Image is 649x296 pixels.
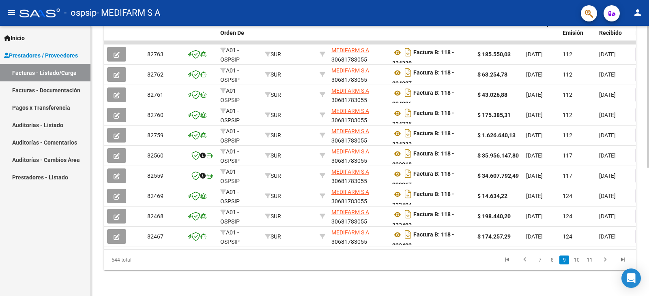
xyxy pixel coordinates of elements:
span: 124 [563,213,572,219]
i: Descargar documento [403,147,413,160]
span: - MEDIFARM S A [97,4,160,22]
strong: $ 14.634,22 [477,193,507,199]
span: [DATE] [526,172,543,179]
span: [DATE] [599,132,616,138]
i: Descargar documento [403,46,413,59]
i: Descargar documento [403,86,413,99]
strong: Factura B: 118 - 224335 [392,110,454,128]
div: 30681783055 [331,66,386,83]
span: [DATE] [526,92,543,98]
div: Open Intercom Messenger [621,268,641,288]
i: Descargar documento [403,106,413,119]
strong: Factura B: 118 - 222402 [392,232,454,249]
span: 117 [563,152,572,159]
span: SUR [265,71,281,78]
span: [DATE] [599,51,616,57]
i: Descargar documento [403,208,413,221]
span: 112 [563,112,572,118]
strong: $ 174.257,29 [477,233,511,240]
span: SUR [265,112,281,118]
span: MEDIFARM S A [331,229,369,236]
span: 124 [563,233,572,240]
span: A01 - OSPSIP [220,87,240,103]
span: MEDIFARM S A [331,168,369,175]
div: 30681783055 [331,228,386,245]
span: SUR [265,152,281,159]
span: [DATE] [599,152,616,159]
span: MEDIFARM S A [331,189,369,195]
datatable-header-cell: ID [144,15,185,51]
a: go to next page [597,256,613,264]
div: 30681783055 [331,187,386,204]
datatable-header-cell: Facturado x Orden De [217,15,262,51]
strong: Factura B: 118 - 222403 [392,211,454,229]
span: A01 - OSPSIP [220,108,240,124]
li: page 11 [583,253,596,267]
div: 30681783055 [331,208,386,225]
span: 82761 [147,92,163,98]
span: Inicio [4,34,25,43]
span: Fecha Recibido [599,20,622,36]
strong: Factura B: 118 - 222404 [392,191,454,209]
span: [DATE] [599,233,616,240]
strong: $ 198.440,20 [477,213,511,219]
span: [DATE] [599,213,616,219]
datatable-header-cell: CAE [185,15,217,51]
datatable-header-cell: Razón Social [328,15,389,51]
span: [DATE] [526,233,543,240]
i: Descargar documento [403,167,413,180]
a: 9 [559,256,569,264]
span: 112 [563,51,572,57]
div: 30681783055 [331,127,386,144]
span: MEDIFARM S A [331,128,369,134]
datatable-header-cell: Días desde Emisión [559,15,596,51]
strong: Factura B: 118 - 224337 [392,70,454,87]
datatable-header-cell: CPBT [389,15,474,51]
span: 82559 [147,172,163,179]
span: A01 - OSPSIP [220,168,240,184]
span: 124 [563,193,572,199]
datatable-header-cell: Area [262,15,316,51]
span: 82467 [147,233,163,240]
li: page 8 [546,253,558,267]
span: A01 - OSPSIP [220,47,240,63]
span: SUR [265,233,281,240]
span: A01 - OSPSIP [220,128,240,144]
span: 117 [563,172,572,179]
strong: Factura B: 118 - 223917 [392,171,454,188]
strong: $ 34.607.792,49 [477,172,519,179]
span: A01 - OSPSIP [220,67,240,83]
span: 82469 [147,193,163,199]
span: [DATE] [526,51,543,57]
span: [DATE] [526,71,543,78]
li: page 7 [534,253,546,267]
li: page 9 [558,253,570,267]
span: [DATE] [526,213,543,219]
span: MEDIFARM S A [331,87,369,94]
span: MEDIFARM S A [331,108,369,114]
span: 82763 [147,51,163,57]
span: A01 - OSPSIP [220,229,240,245]
div: 30681783055 [331,46,386,63]
i: Descargar documento [403,187,413,200]
div: 30681783055 [331,147,386,164]
a: 10 [572,256,582,264]
span: SUR [265,51,281,57]
a: go to previous page [517,256,533,264]
span: [DATE] [526,152,543,159]
span: 82762 [147,71,163,78]
a: 11 [585,256,595,264]
span: [DATE] [599,92,616,98]
span: 82760 [147,112,163,118]
span: Facturado x Orden De [220,20,251,36]
div: 30681783055 [331,167,386,184]
span: [DATE] [599,172,616,179]
a: go to last page [615,256,631,264]
span: [DATE] [526,193,543,199]
span: MEDIFARM S A [331,67,369,74]
strong: $ 43.026,88 [477,92,507,98]
span: - ospsip [64,4,97,22]
datatable-header-cell: Fecha Recibido [596,15,632,51]
span: Días desde Emisión [563,20,591,36]
span: 112 [563,92,572,98]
